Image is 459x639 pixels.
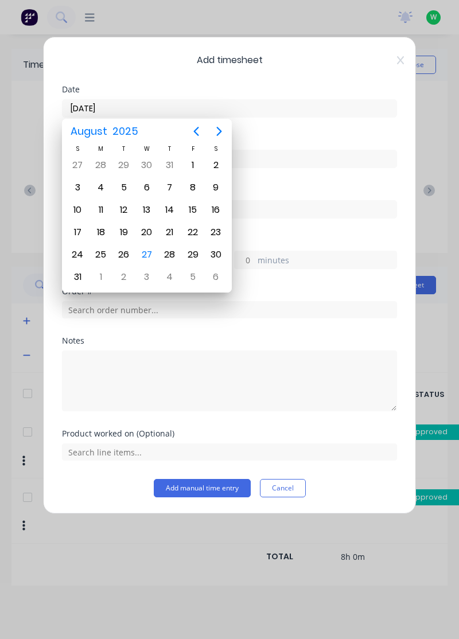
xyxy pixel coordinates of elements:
div: Date [62,85,397,93]
div: Sunday, July 27, 2025 [69,157,86,174]
div: T [158,144,181,154]
div: Order # [62,287,397,295]
div: Saturday, August 30, 2025 [207,246,224,263]
div: Thursday, August 7, 2025 [161,179,178,196]
div: Tuesday, August 5, 2025 [115,179,133,196]
div: Today, Wednesday, August 27, 2025 [138,246,155,263]
div: Wednesday, August 20, 2025 [138,224,155,241]
div: Friday, August 22, 2025 [184,224,201,241]
div: Thursday, September 4, 2025 [161,268,178,286]
div: Sunday, August 17, 2025 [69,224,86,241]
input: Search order number... [62,301,397,318]
div: Tuesday, August 19, 2025 [115,224,133,241]
div: Tuesday, August 26, 2025 [115,246,133,263]
div: Monday, August 25, 2025 [92,246,110,263]
input: 0 [235,251,255,268]
div: Friday, August 15, 2025 [184,201,201,219]
div: Saturday, August 23, 2025 [207,224,224,241]
div: Saturday, August 16, 2025 [207,201,224,219]
div: Wednesday, July 30, 2025 [138,157,155,174]
div: Wednesday, September 3, 2025 [138,268,155,286]
div: Product worked on (Optional) [62,430,397,438]
div: Monday, July 28, 2025 [92,157,110,174]
div: Monday, August 4, 2025 [92,179,110,196]
div: Wednesday, August 6, 2025 [138,179,155,196]
span: Add timesheet [62,53,397,67]
div: Saturday, September 6, 2025 [207,268,224,286]
button: Cancel [260,479,306,497]
div: Monday, September 1, 2025 [92,268,110,286]
input: Search line items... [62,443,397,461]
button: August2025 [63,121,145,142]
div: Thursday, August 21, 2025 [161,224,178,241]
div: Tuesday, September 2, 2025 [115,268,133,286]
div: W [135,144,158,154]
div: Friday, August 29, 2025 [184,246,201,263]
div: Monday, August 18, 2025 [92,224,110,241]
div: Sunday, August 24, 2025 [69,246,86,263]
div: Friday, September 5, 2025 [184,268,201,286]
span: August [68,121,110,142]
div: M [89,144,112,154]
div: Tuesday, July 29, 2025 [115,157,133,174]
div: T [112,144,135,154]
button: Previous page [185,120,208,143]
div: Sunday, August 31, 2025 [69,268,86,286]
div: Saturday, August 2, 2025 [207,157,224,174]
div: Friday, August 8, 2025 [184,179,201,196]
div: Friday, August 1, 2025 [184,157,201,174]
div: Notes [62,337,397,345]
div: S [204,144,227,154]
div: F [181,144,204,154]
div: Saturday, August 9, 2025 [207,179,224,196]
label: minutes [258,254,396,268]
div: S [66,144,89,154]
div: Sunday, August 3, 2025 [69,179,86,196]
div: Monday, August 11, 2025 [92,201,110,219]
button: Add manual time entry [154,479,251,497]
div: Wednesday, August 13, 2025 [138,201,155,219]
div: Thursday, August 28, 2025 [161,246,178,263]
div: Tuesday, August 12, 2025 [115,201,133,219]
span: 2025 [110,121,141,142]
div: Sunday, August 10, 2025 [69,201,86,219]
div: Thursday, July 31, 2025 [161,157,178,174]
div: Thursday, August 14, 2025 [161,201,178,219]
button: Next page [208,120,231,143]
